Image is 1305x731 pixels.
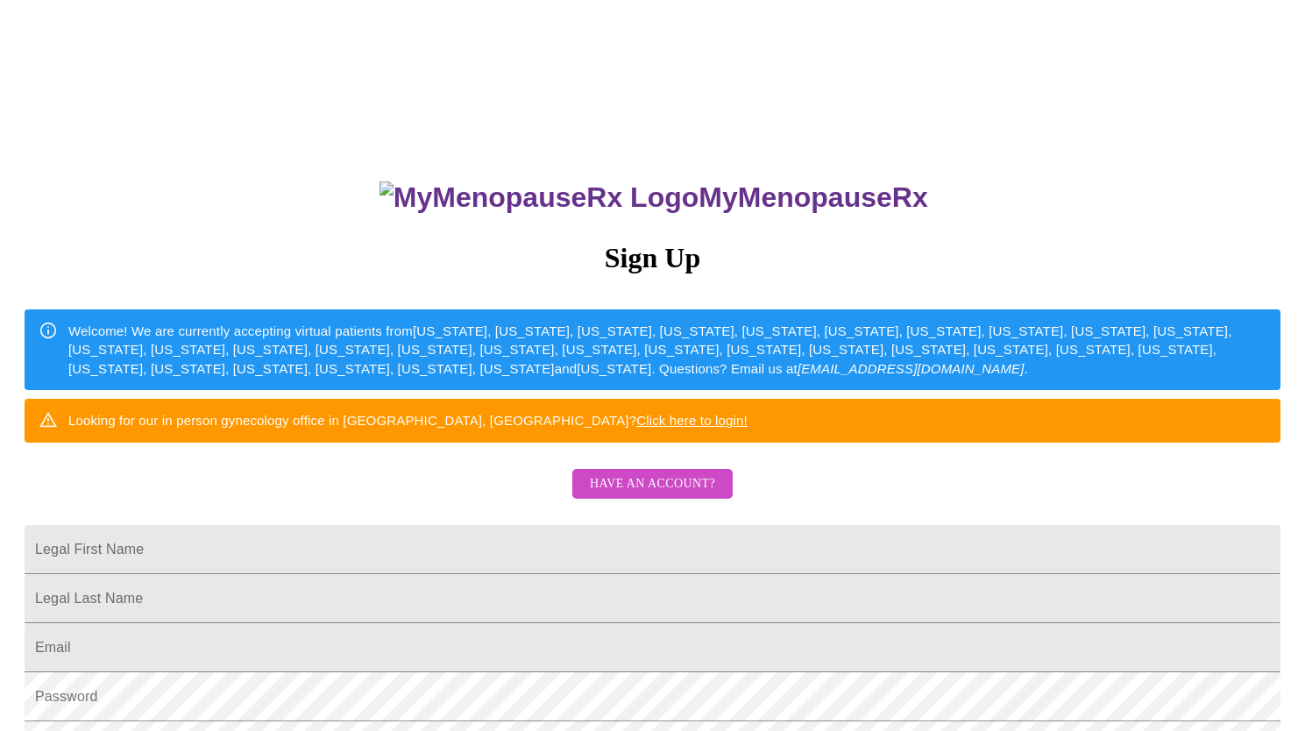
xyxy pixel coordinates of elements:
[25,242,1280,274] h3: Sign Up
[636,413,748,428] a: Click here to login!
[572,469,733,500] button: Have an account?
[27,181,1281,214] h3: MyMenopauseRx
[590,473,715,495] span: Have an account?
[568,487,737,502] a: Have an account?
[68,315,1266,385] div: Welcome! We are currently accepting virtual patients from [US_STATE], [US_STATE], [US_STATE], [US...
[798,361,1025,376] em: [EMAIL_ADDRESS][DOMAIN_NAME]
[379,181,699,214] img: MyMenopauseRx Logo
[68,404,748,436] div: Looking for our in person gynecology office in [GEOGRAPHIC_DATA], [GEOGRAPHIC_DATA]?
